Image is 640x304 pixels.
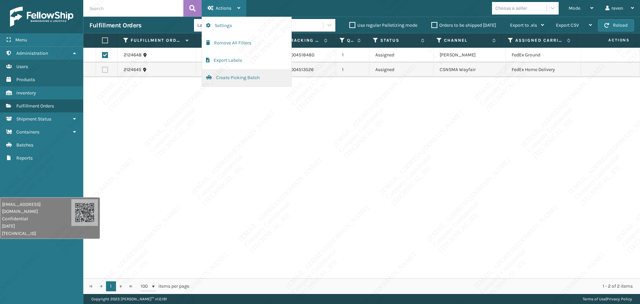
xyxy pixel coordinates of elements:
[124,66,141,73] a: 2124645
[196,48,276,62] td: SO2450394
[89,21,141,29] h3: Fulfillment Orders
[380,37,418,43] label: Status
[106,281,116,291] a: 1
[434,48,506,62] td: [PERSON_NAME]
[16,64,28,69] span: Users
[16,142,33,148] span: Batches
[369,48,434,62] td: Assigned
[131,37,182,43] label: Fulfillment Order Id
[10,7,73,27] img: logo
[2,223,71,230] span: [DATE]
[141,281,189,291] span: items per page
[583,297,606,301] a: Terms of Use
[91,294,167,304] p: Copyright 2023 [PERSON_NAME]™ v 1.0.191
[336,48,369,62] td: 1
[16,77,35,82] span: Products
[2,230,71,237] span: [TECHNICAL_ID]
[444,37,489,43] label: Channel
[141,283,151,290] span: 100
[15,37,27,43] span: Menu
[16,155,33,161] span: Reports
[282,52,314,58] a: 885004518480
[282,67,314,72] a: 885004513526
[288,37,321,43] label: Tracking Number
[2,215,71,222] span: Confidential
[197,22,249,29] div: Last 90 Days
[369,62,434,77] td: Assigned
[2,201,71,215] span: [EMAIL_ADDRESS][DOMAIN_NAME]
[579,35,634,46] span: Actions
[569,5,580,11] span: Mode
[607,297,632,301] a: Privacy Policy
[196,62,276,77] td: SO2450398
[506,62,581,77] td: FedEx Home Delivery
[349,22,417,28] label: Use regular Palletizing mode
[510,22,537,28] span: Export to .xls
[202,34,291,52] button: Remove All Filters
[216,5,231,11] span: Actions
[434,62,506,77] td: CSNSMA Wayfair
[202,69,291,86] button: Create Picking Batch
[16,103,54,109] span: Fulfillment Orders
[16,129,39,135] span: Containers
[347,37,354,43] label: Quantity
[16,50,48,56] span: Administration
[16,90,36,96] span: Inventory
[202,17,291,34] button: Settings
[16,116,51,122] span: Shipment Status
[495,5,527,12] div: Choose a seller
[556,22,579,28] span: Export CSV
[124,52,142,58] a: 2124648
[431,22,496,28] label: Orders to be shipped [DATE]
[199,283,633,290] div: 1 - 2 of 2 items
[583,294,632,304] div: |
[336,62,369,77] td: 1
[202,52,291,69] button: Export Labels
[515,37,564,43] label: Assigned Carrier Service
[598,19,634,31] button: Reload
[506,48,581,62] td: FedEx Ground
